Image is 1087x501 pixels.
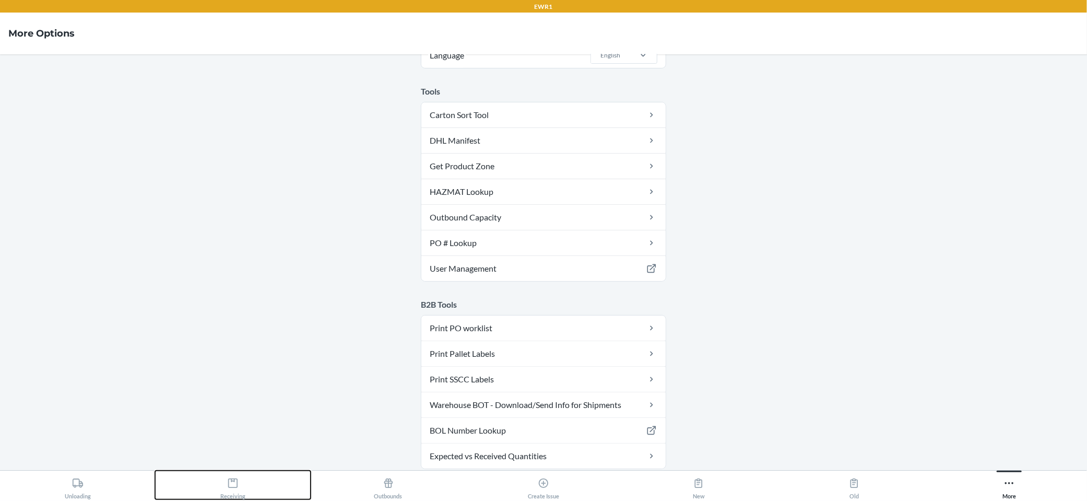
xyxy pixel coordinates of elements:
div: Old [848,473,860,499]
a: PO # Lookup [421,230,666,255]
a: Outbound Capacity [421,205,666,230]
div: English [600,51,620,60]
a: Warehouse BOT - Download/Send Info for Shipments [421,392,666,417]
a: DHL Manifest [421,128,666,153]
div: Receiving [220,473,245,499]
div: New [693,473,705,499]
button: Create Issue [466,471,621,499]
a: Get Product Zone [421,154,666,179]
div: Unloading [65,473,91,499]
a: HAZMAT Lookup [421,179,666,204]
div: Create Issue [528,473,559,499]
a: Expected vs Received Quantities [421,444,666,469]
button: Outbounds [311,471,466,499]
input: LanguageEnglish [599,51,600,60]
a: Carton Sort Tool [421,102,666,127]
span: Language [428,43,466,68]
p: EWR1 [535,2,553,11]
a: User Management [421,256,666,281]
a: Print Pallet Labels [421,341,666,366]
a: BOL Number Lookup [421,418,666,443]
h4: More Options [8,27,75,40]
div: Outbounds [374,473,403,499]
button: More [932,471,1087,499]
button: Receiving [155,471,310,499]
p: B2B Tools [421,298,666,311]
a: Print SSCC Labels [421,367,666,392]
a: Print PO worklist [421,316,666,341]
p: Tools [421,85,666,98]
div: More [1002,473,1016,499]
button: New [621,471,776,499]
button: Old [776,471,931,499]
